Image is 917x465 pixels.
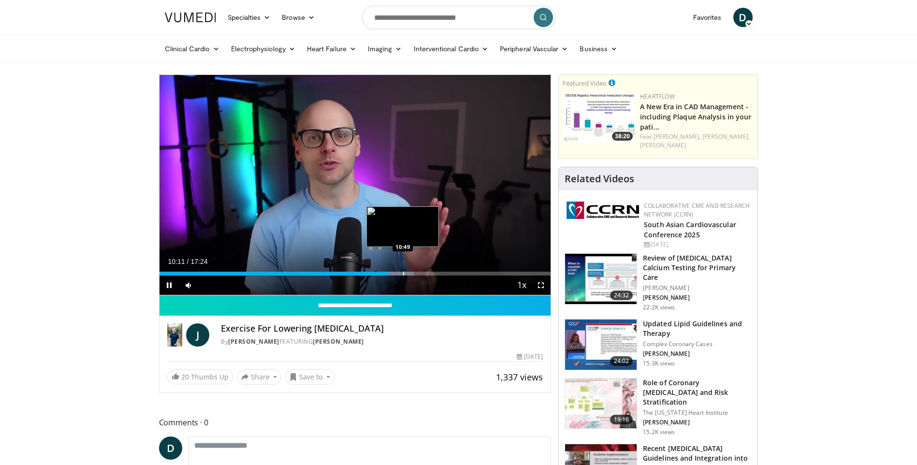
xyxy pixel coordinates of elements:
a: Peripheral Vascular [494,39,574,58]
small: Featured Video [563,79,607,87]
a: J [186,323,209,347]
span: 19:16 [610,415,633,424]
h3: Review of [MEDICAL_DATA] Calcium Testing for Primary Care [643,253,752,282]
a: D [733,8,753,27]
button: Playback Rate [512,276,531,295]
a: 24:32 Review of [MEDICAL_DATA] Calcium Testing for Primary Care [PERSON_NAME] [PERSON_NAME] 22.2K... [565,253,752,311]
a: 24:02 Updated Lipid Guidelines and Therapy Complex Coronary Cases [PERSON_NAME] 15.3K views [565,319,752,370]
a: [PERSON_NAME], [654,132,701,141]
a: Specialties [222,8,277,27]
h4: Exercise For Lowering [MEDICAL_DATA] [221,323,543,334]
p: 15.2K views [643,428,675,436]
img: VuMedi Logo [165,13,216,22]
div: [DATE] [517,352,543,361]
button: Pause [160,276,179,295]
p: [PERSON_NAME] [643,419,752,426]
p: 22.2K views [643,304,675,311]
span: 1,337 views [496,371,543,383]
a: 20 Thumbs Up [167,369,233,384]
a: Business [574,39,623,58]
p: 15.3K views [643,360,675,367]
p: The [US_STATE] Heart Institute [643,409,752,417]
a: Clinical Cardio [159,39,225,58]
img: a04ee3ba-8487-4636-b0fb-5e8d268f3737.png.150x105_q85_autocrop_double_scale_upscale_version-0.2.png [567,202,639,219]
img: Dr. Jordan Rennicke [167,323,183,347]
div: [DATE] [644,240,750,249]
span: 10:11 [168,258,185,265]
p: [PERSON_NAME] [643,284,752,292]
a: 38:20 [563,92,635,143]
video-js: Video Player [160,75,551,295]
a: D [159,436,182,460]
span: 38:20 [612,132,633,141]
span: 24:02 [610,356,633,366]
button: Share [237,369,282,385]
div: Progress Bar [160,272,551,276]
a: Interventional Cardio [408,39,495,58]
div: Feat. [640,132,754,150]
span: Comments 0 [159,416,552,429]
img: 738d0e2d-290f-4d89-8861-908fb8b721dc.150x105_q85_crop-smart_upscale.jpg [563,92,635,143]
a: [PERSON_NAME], [702,132,750,141]
a: Browse [276,8,320,27]
span: 24:32 [610,291,633,300]
h3: Role of Coronary [MEDICAL_DATA] and Risk Stratification [643,378,752,407]
button: Save to [285,369,335,385]
a: [PERSON_NAME] [313,337,364,346]
a: South Asian Cardiovascular Conference 2025 [644,220,736,239]
span: 17:24 [190,258,207,265]
img: 77f671eb-9394-4acc-bc78-a9f077f94e00.150x105_q85_crop-smart_upscale.jpg [565,320,637,370]
button: Mute [179,276,198,295]
img: image.jpeg [366,206,439,247]
a: Heartflow [640,92,675,101]
a: A New Era in CAD Management - including Plaque Analysis in your pati… [640,102,751,131]
a: Heart Failure [301,39,362,58]
span: 20 [181,372,189,381]
p: [PERSON_NAME] [643,294,752,302]
span: / [187,258,189,265]
a: [PERSON_NAME] [228,337,279,346]
a: Favorites [687,8,728,27]
a: [PERSON_NAME] [640,141,686,149]
button: Fullscreen [531,276,551,295]
p: [PERSON_NAME] [643,350,752,358]
img: 1efa8c99-7b8a-4ab5-a569-1c219ae7bd2c.150x105_q85_crop-smart_upscale.jpg [565,378,637,429]
a: Imaging [362,39,408,58]
img: f4af32e0-a3f3-4dd9-8ed6-e543ca885e6d.150x105_q85_crop-smart_upscale.jpg [565,254,637,304]
h4: Related Videos [565,173,634,185]
a: 19:16 Role of Coronary [MEDICAL_DATA] and Risk Stratification The [US_STATE] Heart Institute [PER... [565,378,752,436]
p: Complex Coronary Cases [643,340,752,348]
a: Electrophysiology [225,39,301,58]
div: By FEATURING [221,337,543,346]
h3: Updated Lipid Guidelines and Therapy [643,319,752,338]
input: Search topics, interventions [362,6,555,29]
a: Collaborative CME and Research Network (CCRN) [644,202,750,218]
